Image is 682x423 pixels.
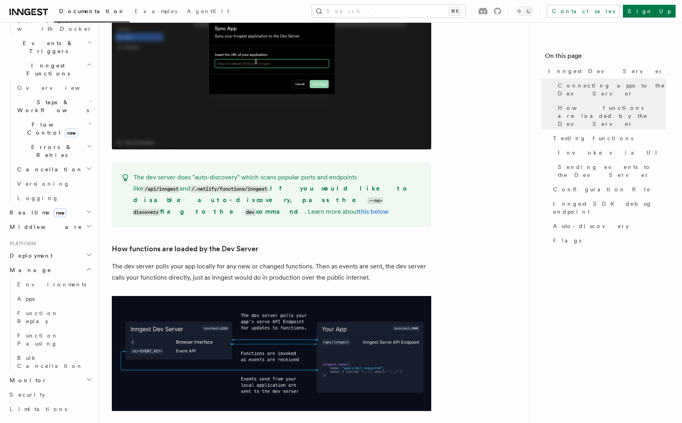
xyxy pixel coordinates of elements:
strong: If you would like to disable auto-discovery, pass the flag to the command [133,185,409,215]
a: this below [359,208,389,215]
span: Versioning [17,181,70,187]
a: Apps [14,292,94,306]
span: Configuration file [553,185,651,193]
span: new [65,129,78,137]
span: How functions are loaded by the Dev Server [558,104,666,128]
a: Examples [130,2,182,22]
a: Function Pausing [14,328,94,351]
a: How functions are loaded by the Dev Server [112,243,258,254]
span: Auto-discovery [553,222,629,230]
span: Realtime [6,209,67,216]
button: Flow Controlnew [14,117,94,140]
a: Documentation [54,2,130,22]
span: Inngest Functions [6,62,86,77]
button: Inngest Functions [6,58,94,81]
kbd: ⌘K [449,7,460,15]
span: Overview [17,85,99,91]
a: Flags [550,233,666,248]
button: Steps & Workflows [14,95,94,117]
span: Function Replay [17,310,58,324]
a: How functions are loaded by the Dev Server [555,101,666,131]
a: Development with Docker [14,14,94,36]
button: Cancellation [14,162,94,177]
span: Cancellation [14,165,83,173]
a: Connecting apps to the Dev Server [555,78,666,101]
a: AgentKit [182,2,234,22]
button: Search...⌘K [312,5,465,18]
span: Deployment [6,252,53,260]
span: Connecting apps to the Dev Server [558,81,666,97]
a: Configuration file [550,182,666,197]
span: Flow Control [14,121,88,137]
span: Testing functions [553,134,633,142]
span: Documentation [59,8,125,14]
code: --no-discovery [133,197,383,216]
button: Realtimenew [6,205,94,220]
span: Apps [17,296,35,302]
span: Inngest SDK debug endpoint [553,200,666,216]
button: Manage [6,263,94,277]
button: Events & Triggers [6,36,94,58]
code: /api/inngest [143,186,180,193]
span: Logging [17,195,59,201]
span: Inngest Dev Server [548,67,663,75]
button: Deployment [6,248,94,263]
span: Middleware [6,223,82,231]
a: Overview [14,81,94,95]
div: Inngest Functions [6,81,94,205]
a: Function Replay [14,306,94,328]
span: Flags [553,236,581,244]
code: /.netlify/functions/inngest [190,186,268,193]
code: dev [245,209,256,216]
button: Middleware [6,220,94,234]
h4: On this page [545,51,666,64]
span: Manage [6,266,52,274]
span: Platform [6,240,36,247]
span: Security [10,391,45,398]
span: Bulk Cancellation [17,355,83,369]
span: Events & Triggers [6,39,87,55]
span: Environments [17,281,86,288]
a: Sending events to the Dev Server [555,160,666,182]
button: Monitor [6,373,94,387]
a: Inngest SDK debug endpoint [550,197,666,219]
a: Contact sales [547,5,620,18]
span: Errors & Retries [14,143,87,159]
a: Security [6,387,94,402]
p: The dev server polls your app locally for any new or changed functions. Then as events are sent, ... [112,261,431,283]
span: Sending events to the Dev Server [558,163,666,179]
span: Function Pausing [17,332,58,347]
a: Logging [14,191,94,205]
span: Limitations [10,406,67,412]
span: Monitor [6,376,47,384]
button: Errors & Retries [14,140,94,162]
img: dev-server-diagram-v2.png [112,296,431,411]
span: new [54,209,67,217]
p: The dev server does "auto-discovery" which scans popular ports and endpoints like and . . Learn m... [133,172,422,218]
a: Versioning [14,177,94,191]
div: Manage [6,277,94,373]
a: Environments [14,277,94,292]
a: Inngest Dev Server [545,64,666,78]
a: Limitations [6,402,94,416]
span: Steps & Workflows [14,98,89,114]
button: Toggle dark mode [514,6,533,16]
a: Auto-discovery [550,219,666,233]
a: Bulk Cancellation [14,351,94,373]
a: Testing functions [550,131,666,145]
span: AgentKit [187,8,229,14]
span: Examples [135,8,177,14]
a: Sign Up [623,5,676,18]
span: Invoke via UI [558,149,664,157]
a: Invoke via UI [555,145,666,160]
